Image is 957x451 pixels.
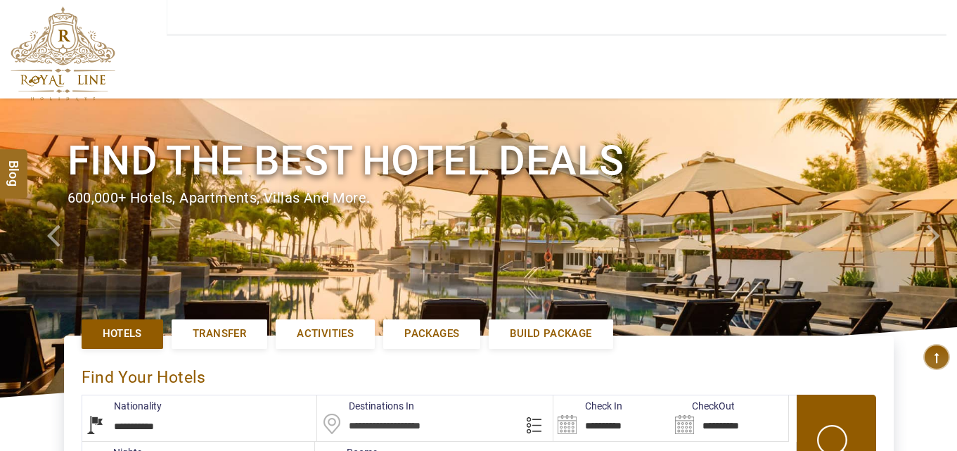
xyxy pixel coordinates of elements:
span: Packages [404,326,459,341]
div: Find Your Hotels [82,353,876,395]
label: CheckOut [671,399,735,413]
input: Search [553,395,671,441]
label: Destinations In [317,399,414,413]
label: Nationality [82,399,162,413]
span: Activities [297,326,354,341]
a: Packages [383,319,480,348]
img: The Royal Line Holidays [11,6,115,101]
span: Transfer [193,326,246,341]
input: Search [671,395,788,441]
a: Activities [276,319,375,348]
span: Build Package [510,326,591,341]
a: Transfer [172,319,267,348]
span: Hotels [103,326,142,341]
div: 600,000+ hotels, apartments, villas and more. [68,188,890,208]
a: Hotels [82,319,163,348]
a: Build Package [489,319,612,348]
h1: Find the best hotel deals [68,134,890,187]
label: Check In [553,399,622,413]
